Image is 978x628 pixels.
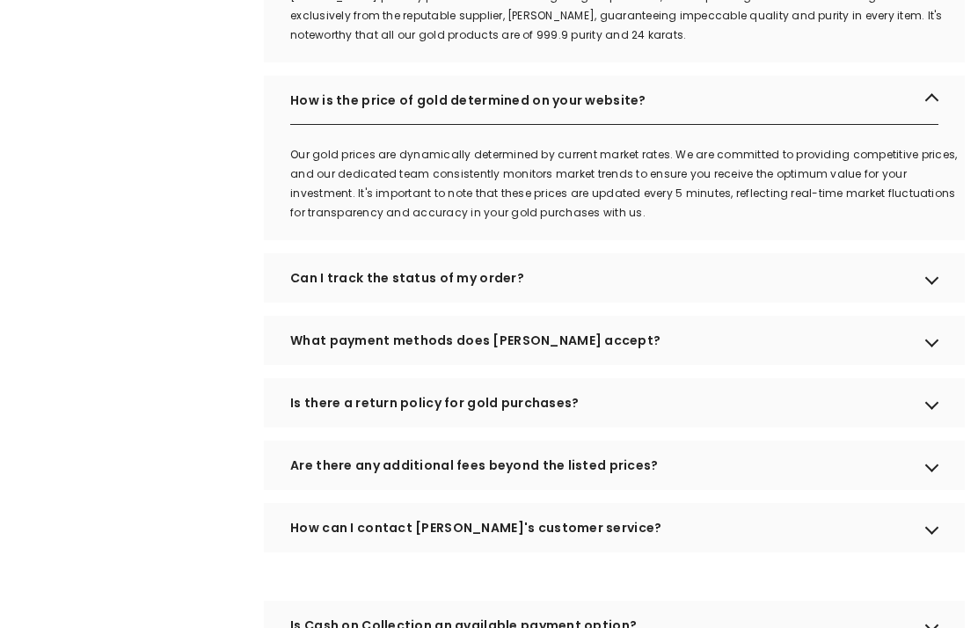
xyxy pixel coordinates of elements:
div: Is there a return policy for gold purchases? [264,378,965,427]
div: How is the price of gold determined on your website? [264,76,965,125]
div: Are there any additional fees beyond the listed prices? [264,441,965,490]
div: How can I contact [PERSON_NAME]'s customer service? [264,503,965,552]
div: What payment methods does [PERSON_NAME] accept? [264,316,965,365]
p: Our gold prices are dynamically determined by current market rates. We are committed to providing... [290,145,965,223]
div: Can I track the status of my order? [264,253,965,303]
